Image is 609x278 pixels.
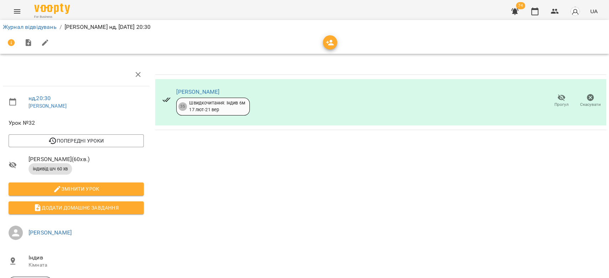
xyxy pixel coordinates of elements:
[29,95,51,102] a: нд , 20:30
[29,155,144,164] span: [PERSON_NAME] ( 60 хв. )
[3,24,57,30] a: Журнал відвідувань
[34,4,70,14] img: Voopty Logo
[29,229,72,236] a: [PERSON_NAME]
[29,166,72,172] span: індивід шч 60 хв
[9,182,144,195] button: Змінити урок
[60,23,62,31] li: /
[14,204,138,212] span: Додати домашнє завдання
[14,137,138,145] span: Попередні уроки
[14,185,138,193] span: Змінити урок
[29,253,144,262] span: Індив
[3,23,606,31] nav: breadcrumb
[590,7,598,15] span: UA
[580,102,601,108] span: Скасувати
[547,91,576,111] button: Прогул
[9,3,26,20] button: Menu
[176,88,219,95] a: [PERSON_NAME]
[65,23,151,31] p: [PERSON_NAME] нд, [DATE] 20:30
[9,134,144,147] button: Попередні уроки
[29,262,144,269] p: Кімната
[189,100,245,113] div: Швидкочитання: Індив 6м 17 лют - 21 вер
[576,91,605,111] button: Скасувати
[29,103,67,109] a: [PERSON_NAME]
[9,119,144,127] span: Урок №32
[178,102,187,111] div: 35
[554,102,569,108] span: Прогул
[9,201,144,214] button: Додати домашнє завдання
[516,2,525,9] span: 74
[34,15,70,19] span: For Business
[587,5,600,18] button: UA
[570,6,580,16] img: avatar_s.png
